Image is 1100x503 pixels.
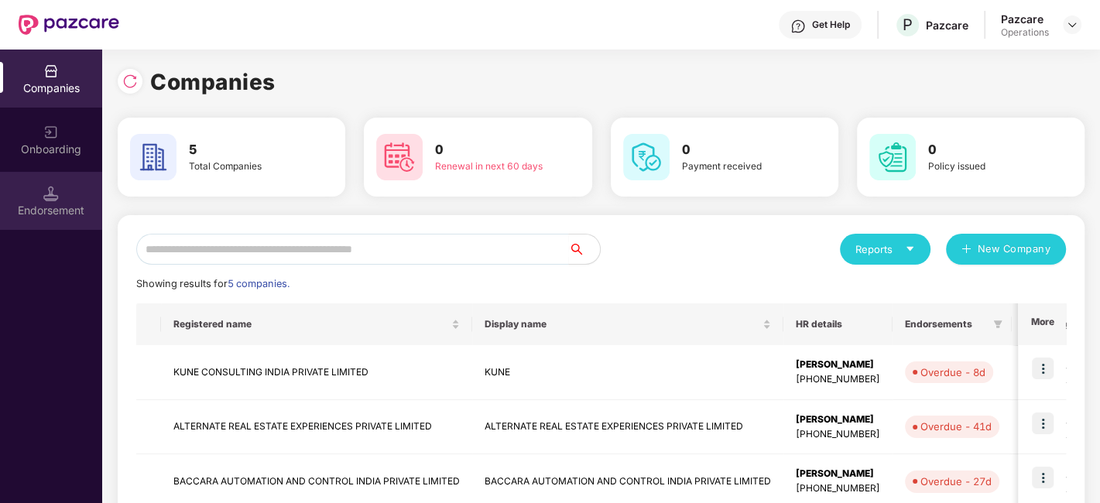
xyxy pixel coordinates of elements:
span: Display name [485,318,759,330]
span: P [903,15,913,34]
span: plus [961,244,971,256]
img: New Pazcare Logo [19,15,119,35]
div: Reports [855,241,915,257]
div: Pazcare [926,18,968,33]
div: Payment received [682,159,795,174]
th: Registered name [161,303,472,345]
img: svg+xml;base64,PHN2ZyB3aWR0aD0iMTQuNSIgaGVpZ2h0PSIxNC41IiB2aWV3Qm94PSIwIDAgMTYgMTYiIGZpbGw9Im5vbm... [43,186,59,201]
div: Overdue - 27d [920,474,992,489]
img: icon [1032,358,1054,379]
span: filter [993,320,1002,329]
div: [PERSON_NAME] [796,412,880,427]
button: plusNew Company [946,234,1066,265]
div: [PHONE_NUMBER] [796,481,880,496]
span: New Company [978,241,1051,257]
img: svg+xml;base64,PHN2ZyB3aWR0aD0iMjAiIGhlaWdodD0iMjAiIHZpZXdCb3g9IjAgMCAyMCAyMCIgZmlsbD0ibm9uZSIgeG... [43,125,59,140]
span: search [568,243,600,255]
img: icon [1032,412,1054,434]
span: caret-down [905,244,915,254]
img: svg+xml;base64,PHN2ZyBpZD0iRHJvcGRvd24tMzJ4MzIiIHhtbG5zPSJodHRwOi8vd3d3LnczLm9yZy8yMDAwL3N2ZyIgd2... [1066,19,1078,31]
div: Overdue - 8d [920,364,985,380]
td: ALTERNATE REAL ESTATE EXPERIENCES PRIVATE LIMITED [472,400,783,455]
div: [PERSON_NAME] [796,467,880,481]
div: [PHONE_NUMBER] [796,427,880,442]
div: [PERSON_NAME] [796,358,880,372]
img: svg+xml;base64,PHN2ZyBpZD0iSGVscC0zMngzMiIgeG1sbnM9Imh0dHA6Ly93d3cudzMub3JnLzIwMDAvc3ZnIiB3aWR0aD... [790,19,806,34]
img: svg+xml;base64,PHN2ZyB4bWxucz0iaHR0cDovL3d3dy53My5vcmcvMjAwMC9zdmciIHdpZHRoPSI2MCIgaGVpZ2h0PSI2MC... [130,134,176,180]
img: svg+xml;base64,PHN2ZyBpZD0iQ29tcGFuaWVzIiB4bWxucz0iaHR0cDovL3d3dy53My5vcmcvMjAwMC9zdmciIHdpZHRoPS... [43,63,59,79]
img: svg+xml;base64,PHN2ZyB4bWxucz0iaHR0cDovL3d3dy53My5vcmcvMjAwMC9zdmciIHdpZHRoPSI2MCIgaGVpZ2h0PSI2MC... [869,134,916,180]
div: Pazcare [1001,12,1049,26]
span: Registered name [173,318,448,330]
div: Total Companies [189,159,302,174]
th: Display name [472,303,783,345]
img: svg+xml;base64,PHN2ZyB4bWxucz0iaHR0cDovL3d3dy53My5vcmcvMjAwMC9zdmciIHdpZHRoPSI2MCIgaGVpZ2h0PSI2MC... [376,134,423,180]
span: Showing results for [136,278,290,289]
h3: 0 [682,140,795,160]
div: Policy issued [928,159,1041,174]
span: 5 companies. [228,278,290,289]
th: More [1018,303,1066,345]
div: Renewal in next 60 days [435,159,548,174]
img: svg+xml;base64,PHN2ZyBpZD0iUmVsb2FkLTMyeDMyIiB4bWxucz0iaHR0cDovL3d3dy53My5vcmcvMjAwMC9zdmciIHdpZH... [122,74,138,89]
div: [PHONE_NUMBER] [796,372,880,387]
span: Endorsements [905,318,987,330]
div: Get Help [812,19,850,31]
td: ALTERNATE REAL ESTATE EXPERIENCES PRIVATE LIMITED [161,400,472,455]
h1: Companies [150,65,276,99]
td: KUNE [472,345,783,400]
div: Operations [1001,26,1049,39]
td: KUNE CONSULTING INDIA PRIVATE LIMITED [161,345,472,400]
button: search [568,234,601,265]
img: icon [1032,467,1054,488]
h3: 0 [435,140,548,160]
span: filter [990,315,1006,334]
h3: 5 [189,140,302,160]
th: HR details [783,303,893,345]
img: svg+xml;base64,PHN2ZyB4bWxucz0iaHR0cDovL3d3dy53My5vcmcvMjAwMC9zdmciIHdpZHRoPSI2MCIgaGVpZ2h0PSI2MC... [623,134,670,180]
div: Overdue - 41d [920,419,992,434]
h3: 0 [928,140,1041,160]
